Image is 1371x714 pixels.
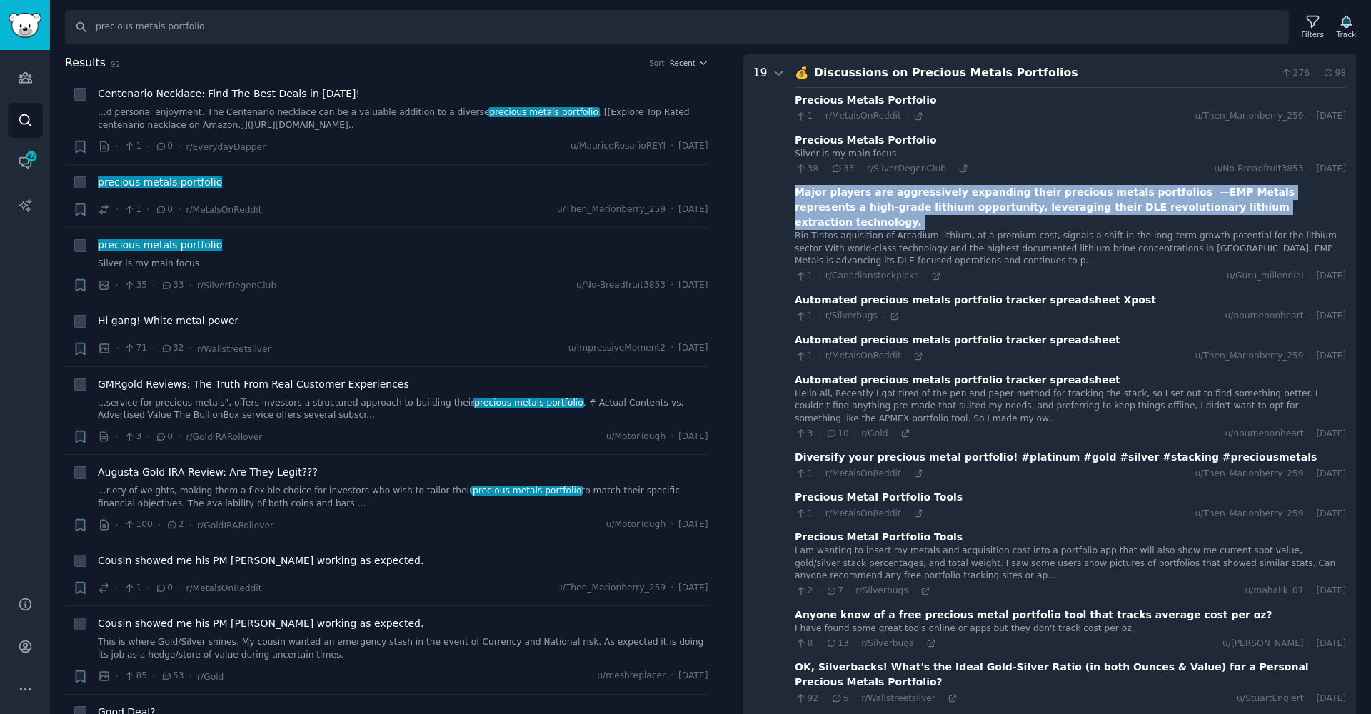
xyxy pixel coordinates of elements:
[178,139,181,154] span: ·
[671,342,673,355] span: ·
[178,202,181,217] span: ·
[795,185,1346,230] div: Major players are aggressively expanding their precious metals portfolios —EMP Metals represents ...
[116,202,119,217] span: ·
[913,586,915,596] span: ·
[189,278,192,293] span: ·
[795,660,1346,690] div: OK, Silverbacks! What's the Ideal Gold-Silver Ratio (in both Ounces & Value) for a Personal Preci...
[795,608,1272,623] div: Anyone know of a free precious metal portfolio tool that tracks average cost per oz?
[860,164,862,174] span: ·
[678,582,708,595] span: [DATE]
[186,205,261,215] span: r/MetalsOnReddit
[1317,350,1346,363] span: [DATE]
[1309,350,1312,363] span: ·
[670,58,708,68] button: Recent
[1317,468,1346,481] span: [DATE]
[197,521,273,531] span: r/GoldIRARollover
[795,545,1346,583] div: I am wanting to insert my metals and acquisition cost into a portfolio app that will also show me...
[893,428,895,438] span: ·
[124,431,141,443] span: 3
[795,163,818,176] span: 38
[152,278,155,293] span: ·
[906,508,908,518] span: ·
[98,553,423,568] a: Cousin showed me his PM [PERSON_NAME] working as expected.
[795,468,813,481] span: 1
[818,638,820,648] span: ·
[98,175,222,190] a: precious metals portfolio
[98,258,708,271] a: Silver is my main focus
[1309,508,1312,521] span: ·
[951,164,953,174] span: ·
[1317,428,1346,441] span: [DATE]
[124,140,141,153] span: 1
[854,638,856,648] span: ·
[557,582,666,595] span: u/Then_Marionberry_259
[186,432,262,442] span: r/GoldIRARollover
[861,693,935,703] span: r/Wallstreetsilver
[1309,638,1312,650] span: ·
[98,238,222,253] a: precious metals portfolio
[1227,270,1304,283] span: u/Guru_millennial
[1302,29,1324,39] div: Filters
[189,341,192,356] span: ·
[571,140,666,153] span: u/MauriceRosarioREYI
[606,431,666,443] span: u/MotorTough
[178,580,181,595] span: ·
[854,693,856,703] span: ·
[678,670,708,683] span: [DATE]
[1317,270,1346,283] span: [DATE]
[124,518,153,531] span: 100
[883,311,885,321] span: ·
[116,518,119,533] span: ·
[795,93,937,108] div: Precious Metals Portfolio
[649,58,665,68] div: Sort
[161,670,184,683] span: 53
[795,310,813,323] span: 1
[678,140,708,153] span: [DATE]
[98,106,708,131] a: ...d personal enjoyment. The Centenario necklace can be a valuable addition to a diverseprecious ...
[830,163,854,176] span: 33
[825,468,901,478] span: r/MetalsOnReddit
[124,670,147,683] span: 85
[795,490,963,505] div: Precious Metal Portfolio Tools
[1195,508,1303,521] span: u/Then_Marionberry_259
[152,341,155,356] span: ·
[98,616,423,631] a: Cousin showed me his PM [PERSON_NAME] working as expected.
[678,431,708,443] span: [DATE]
[1222,638,1304,650] span: u/[PERSON_NAME]
[1195,110,1303,123] span: u/Then_Marionberry_259
[1280,67,1310,80] span: 276
[1315,67,1317,80] span: ·
[1317,693,1346,705] span: [DATE]
[823,164,825,174] span: ·
[795,350,813,363] span: 1
[671,279,673,292] span: ·
[1225,310,1304,323] span: u/noumenonheart
[670,58,695,68] span: Recent
[9,13,41,38] img: GummySearch logo
[189,518,192,533] span: ·
[146,139,149,154] span: ·
[1317,310,1346,323] span: [DATE]
[116,278,119,293] span: ·
[1317,508,1346,521] span: [DATE]
[825,311,878,321] span: r/Silverbugs
[795,388,1346,426] div: Hello all, Recently I got tired of the pen and paper method for tracking the stack, so I set out ...
[795,133,937,148] div: Precious Metals Portfolio
[1309,163,1312,176] span: ·
[96,176,224,188] span: precious metals portfolio
[906,111,908,121] span: ·
[597,670,666,683] span: u/meshreplacer
[795,530,963,545] div: Precious Metal Portfolio Tools
[1317,163,1346,176] span: [DATE]
[795,270,813,283] span: 1
[818,508,820,518] span: ·
[155,140,173,153] span: 0
[186,142,266,152] span: r/EverydayDapper
[1317,638,1346,650] span: [DATE]
[98,465,318,480] span: Augusta Gold IRA Review: Are They Legit???
[818,271,820,281] span: ·
[861,428,888,438] span: r/Gold
[861,638,913,648] span: r/Silverbugs
[795,450,1317,465] div: Diversify your precious metal portfolio! #platinum #gold #silver #stacking #preciousmetals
